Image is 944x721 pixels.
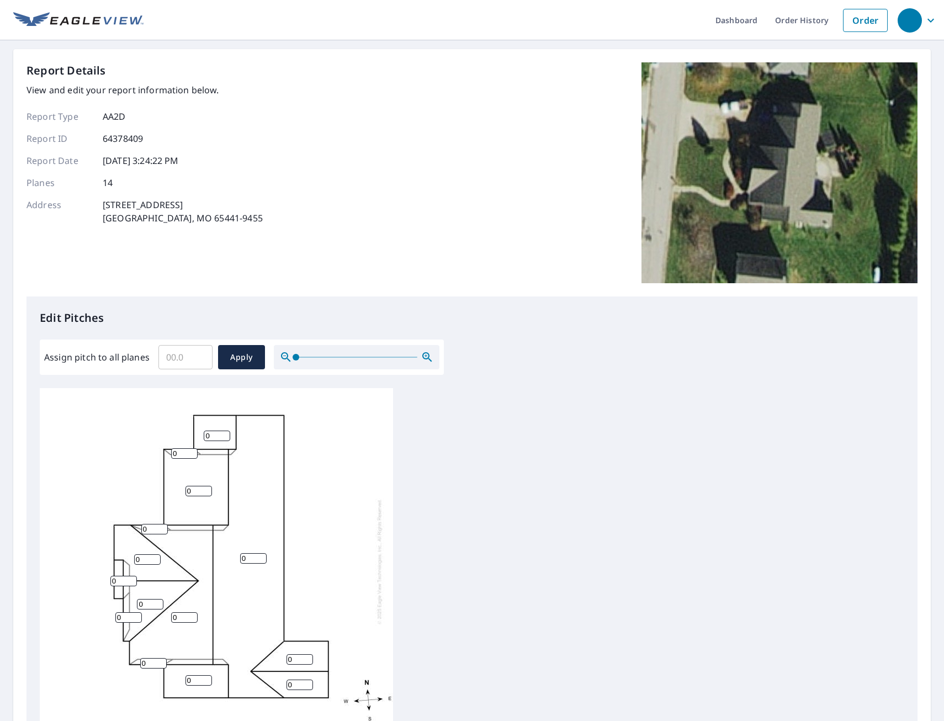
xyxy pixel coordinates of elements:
[26,83,263,97] p: View and edit your report information below.
[158,342,213,373] input: 00.0
[103,110,126,123] p: AA2D
[843,9,888,32] a: Order
[103,198,263,225] p: [STREET_ADDRESS] [GEOGRAPHIC_DATA], MO 65441-9455
[26,110,93,123] p: Report Type
[26,132,93,145] p: Report ID
[40,310,904,326] p: Edit Pitches
[103,132,143,145] p: 64378409
[13,12,144,29] img: EV Logo
[26,198,93,225] p: Address
[26,176,93,189] p: Planes
[26,62,106,79] p: Report Details
[103,154,179,167] p: [DATE] 3:24:22 PM
[44,351,150,364] label: Assign pitch to all planes
[218,345,265,369] button: Apply
[103,176,113,189] p: 14
[641,62,918,283] img: Top image
[26,154,93,167] p: Report Date
[227,351,256,364] span: Apply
